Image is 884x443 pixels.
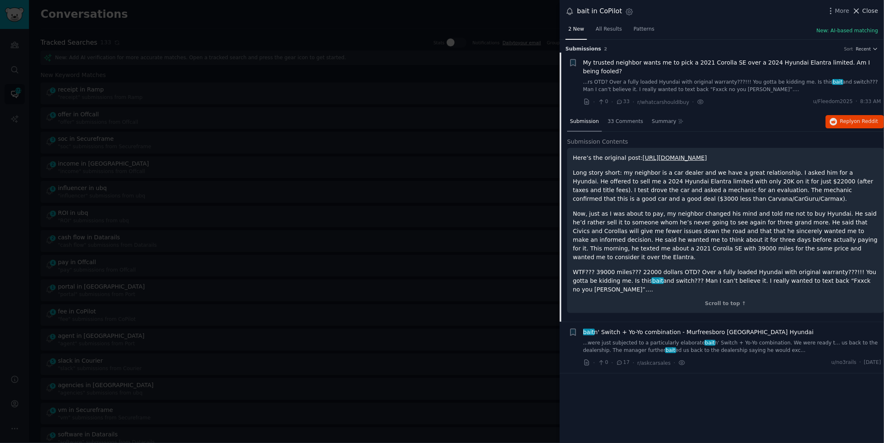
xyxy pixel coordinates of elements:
a: 2 New [565,23,587,40]
span: on Reddit [854,118,878,124]
p: Long story short: my neighbor is a car dealer and we have a great relationship. I asked him for a... [573,169,878,203]
span: Reply [840,118,878,125]
span: Close [862,7,878,15]
span: Submission s [565,46,601,53]
span: Submission [570,118,599,125]
a: ...rs OTD? Over a fully loaded Hyundai with original warranty???!!! You gotta be kidding me. Is t... [583,79,882,93]
button: More [827,7,850,15]
span: · [611,359,613,367]
span: · [632,98,634,106]
span: 17 [616,359,630,366]
span: 2 New [568,26,584,33]
p: WTF??? 39000 miles??? 22000 dollars OTD? Over a fully loaded Hyundai with original warranty???!!!... [573,268,878,294]
button: Recent [856,46,878,52]
span: Submission Contents [567,137,628,146]
span: Recent [856,46,871,52]
span: More [835,7,850,15]
p: Now, just as I was about to pay, my neighbor changed his mind and told me not to buy Hyundai. He ... [573,209,878,262]
span: [DATE] [864,359,881,366]
span: · [593,98,595,106]
span: bait [665,347,676,353]
span: · [860,359,861,366]
span: 0 [598,98,608,106]
span: u/Fleedom2025 [813,98,853,106]
a: Patterns [631,23,657,40]
button: Replyon Reddit [826,115,884,128]
a: [URL][DOMAIN_NAME] [643,154,707,161]
span: bait [832,79,843,85]
span: r/whatcarshouldIbuy [637,99,690,105]
span: 0 [598,359,608,366]
span: u/no3rails [831,359,857,366]
p: Here’s the original post: [573,154,878,162]
span: 2 [604,46,607,51]
span: All Results [596,26,622,33]
span: bait [704,340,716,346]
button: Close [852,7,878,15]
span: · [593,359,595,367]
span: 33 [616,98,630,106]
span: · [856,98,858,106]
span: Summary [652,118,676,125]
a: My trusted neighbor wants me to pick a 2021 Corolla SE over a 2024 Hyundai Elantra limited. Am I ... [583,58,882,76]
span: · [632,359,634,367]
span: · [611,98,613,106]
div: Scroll to top ↑ [573,300,878,308]
span: · [692,98,694,106]
div: Sort [844,46,853,52]
button: New: AI-based matching [817,27,878,35]
span: bait [582,329,595,335]
span: 33 Comments [608,118,643,125]
a: baitn' Switch + Yo-Yo combination - Murfreesboro [GEOGRAPHIC_DATA] Hyundai [583,328,814,337]
span: 8:33 AM [860,98,881,106]
span: n' Switch + Yo-Yo combination - Murfreesboro [GEOGRAPHIC_DATA] Hyundai [583,328,814,337]
div: bait in CoPilot [577,6,622,17]
span: r/askcarsales [637,360,671,366]
span: · [673,359,675,367]
a: All Results [593,23,625,40]
a: ...were just subjected to a particularly elaboratebaitn' Switch + Yo-Yo combination. We were read... [583,339,882,354]
span: Patterns [634,26,654,33]
span: bait [652,277,664,284]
